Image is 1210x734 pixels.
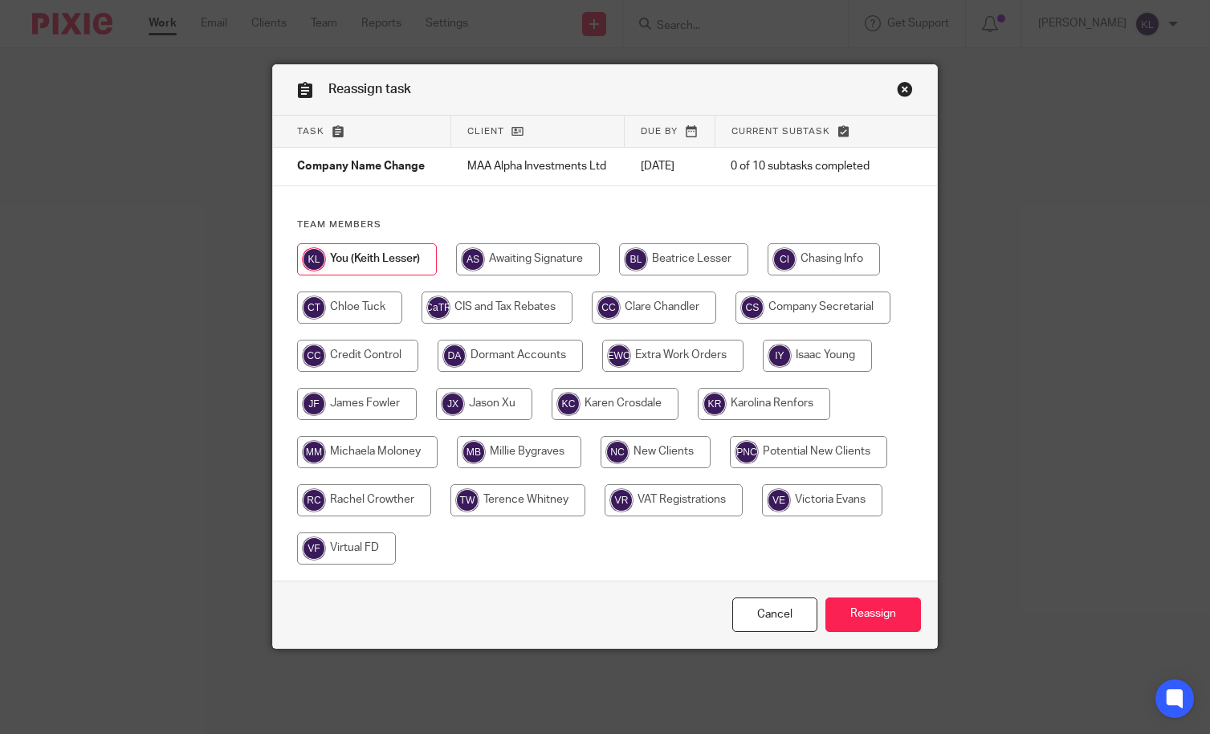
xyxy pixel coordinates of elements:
a: Close this dialog window [732,597,817,632]
span: Task [297,127,324,136]
span: Company Name Change [297,161,425,173]
span: Current subtask [731,127,830,136]
input: Reassign [825,597,921,632]
span: Client [467,127,504,136]
a: Close this dialog window [897,81,913,103]
span: Due by [641,127,678,136]
h4: Team members [297,218,913,231]
p: [DATE] [641,158,699,174]
span: Reassign task [328,83,411,96]
p: MAA Alpha Investments Ltd [467,158,609,174]
td: 0 of 10 subtasks completed [715,148,888,186]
